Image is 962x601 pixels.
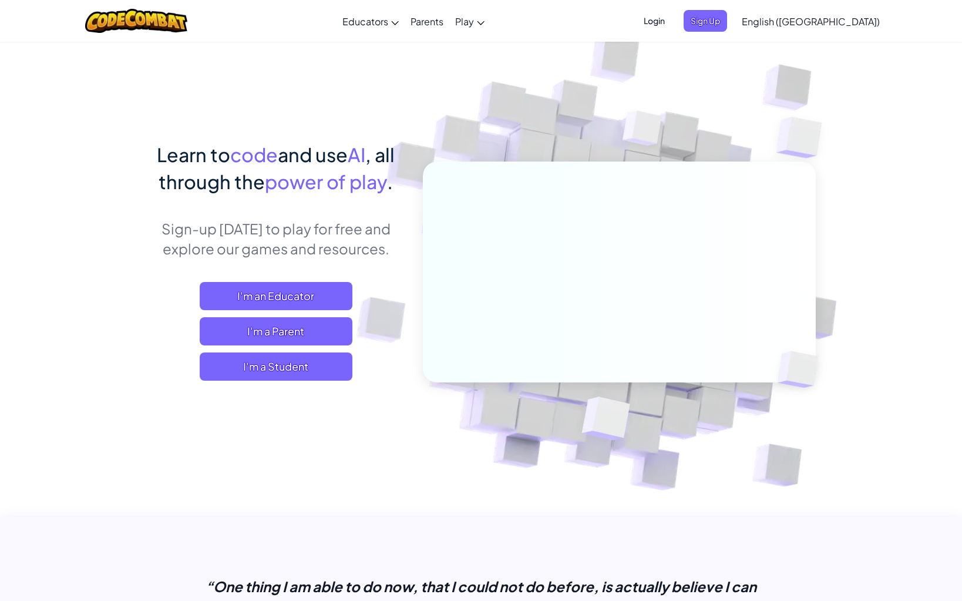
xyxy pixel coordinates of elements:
[753,88,855,187] img: Overlap cubes
[601,88,685,175] img: Overlap cubes
[230,143,278,166] span: code
[157,143,230,166] span: Learn to
[736,5,886,37] a: English ([GEOGRAPHIC_DATA])
[742,15,880,28] span: English ([GEOGRAPHIC_DATA])
[85,9,188,33] img: CodeCombat logo
[348,143,365,166] span: AI
[265,170,387,193] span: power of play
[342,15,388,28] span: Educators
[146,219,405,258] p: Sign-up [DATE] to play for free and explore our games and resources.
[553,372,658,469] img: Overlap cubes
[455,15,474,28] span: Play
[758,327,846,412] img: Overlap cubes
[684,10,727,32] button: Sign Up
[337,5,405,37] a: Educators
[200,352,352,381] button: I'm a Student
[637,10,672,32] button: Login
[449,5,490,37] a: Play
[278,143,348,166] span: and use
[200,317,352,345] a: I'm a Parent
[387,170,393,193] span: .
[200,282,352,310] a: I'm an Educator
[405,5,449,37] a: Parents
